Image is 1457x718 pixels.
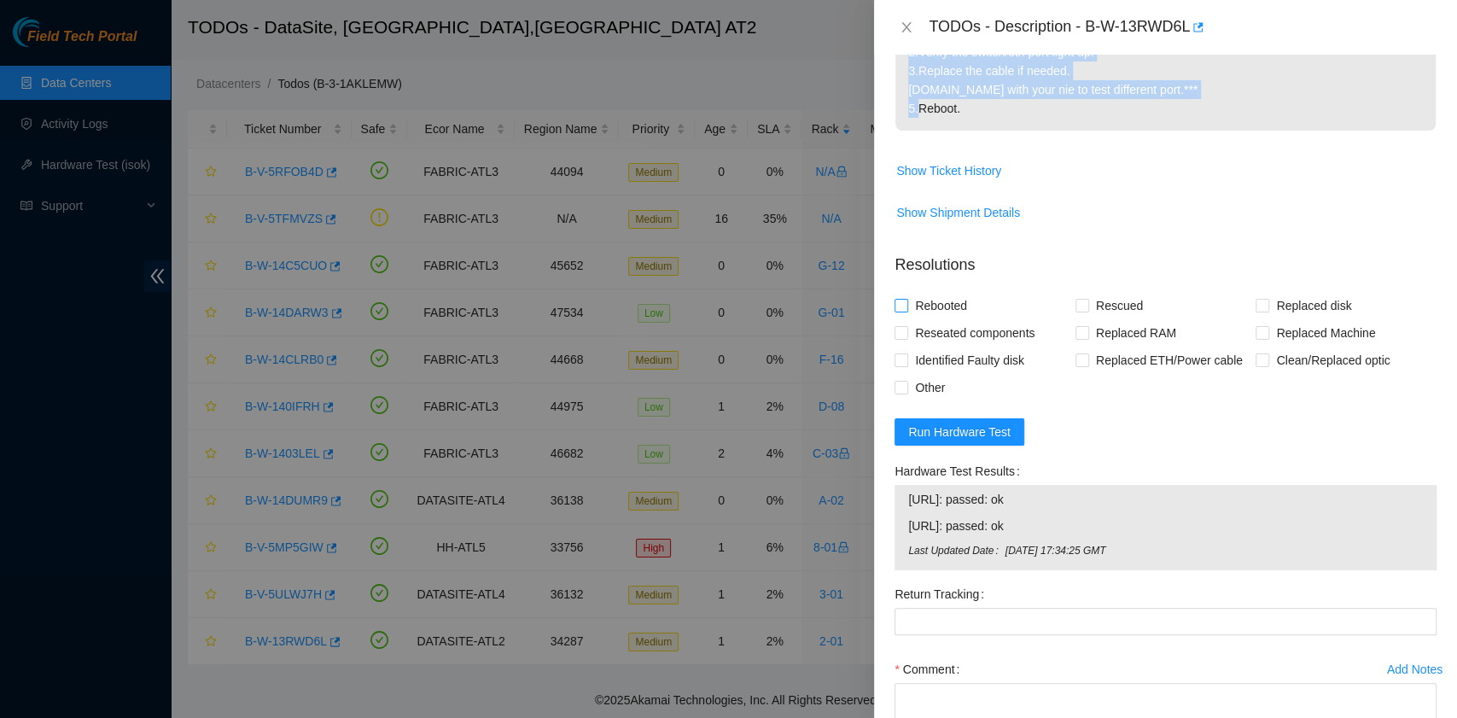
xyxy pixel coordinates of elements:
span: [URL]: passed: ok [908,517,1423,535]
span: Other [908,374,952,401]
span: Replaced Machine [1269,319,1382,347]
label: Hardware Test Results [895,458,1026,485]
div: TODOs - Description - B-W-13RWD6L [929,14,1437,41]
span: Show Shipment Details [896,203,1020,222]
span: Reseated components [908,319,1041,347]
button: Add Notes [1386,656,1443,683]
input: Return Tracking [895,608,1437,635]
span: [DATE] 17:34:25 GMT [1005,543,1423,559]
span: Identified Faulty disk [908,347,1031,374]
button: Close [895,20,918,36]
span: Run Hardware Test [908,423,1011,441]
span: Replaced disk [1269,292,1358,319]
button: Show Shipment Details [895,199,1021,226]
label: Return Tracking [895,581,991,608]
span: Replaced RAM [1089,319,1183,347]
span: Clean/Replaced optic [1269,347,1396,374]
button: Run Hardware Test [895,418,1024,446]
span: Last Updated Date [908,543,1005,559]
span: Show Ticket History [896,161,1001,180]
p: Resolutions [895,240,1437,277]
label: Comment [895,656,966,683]
span: Replaced ETH/Power cable [1089,347,1250,374]
button: Show Ticket History [895,157,1002,184]
span: Rebooted [908,292,974,319]
span: Rescued [1089,292,1150,319]
span: [URL]: passed: ok [908,490,1423,509]
span: close [900,20,913,34]
div: Add Notes [1387,663,1442,675]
